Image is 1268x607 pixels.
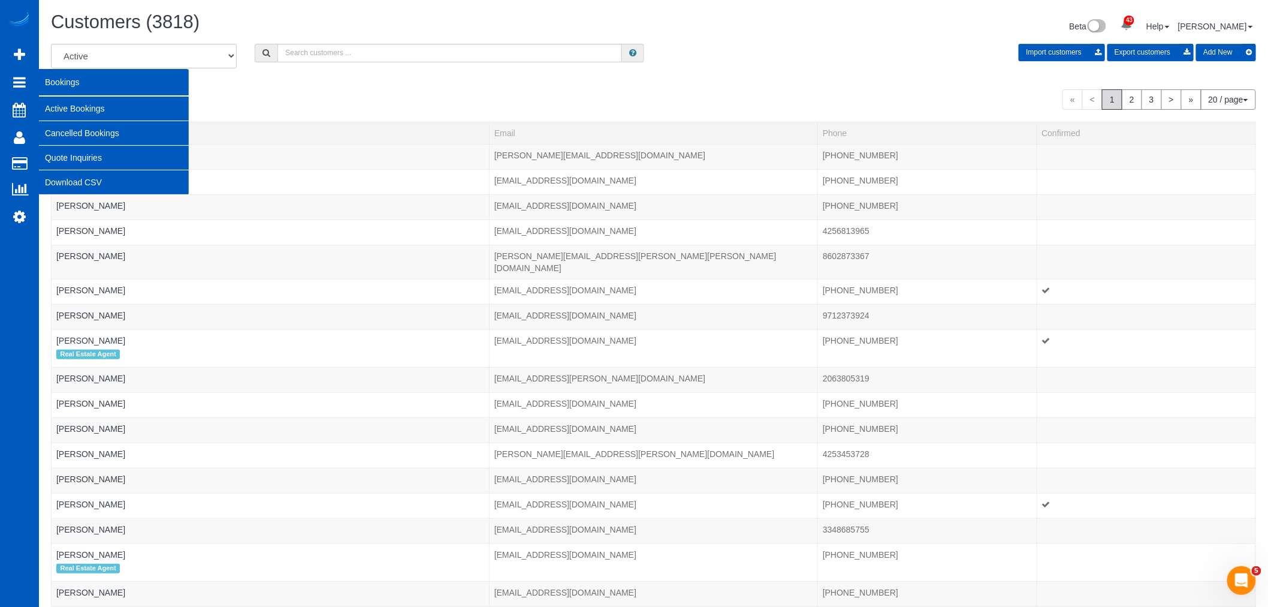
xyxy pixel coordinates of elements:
a: [PERSON_NAME] [56,336,125,345]
a: [PERSON_NAME] [56,525,125,534]
td: Name [52,169,490,194]
td: Name [52,367,490,392]
td: Phone [818,443,1037,468]
td: Email [489,329,817,367]
td: Name [52,220,490,245]
td: Email [489,194,817,220]
td: Phone [818,329,1037,367]
a: Cancelled Bookings [39,121,189,145]
span: 43 [1124,16,1134,25]
span: Real Estate Agent [56,564,120,573]
a: Quote Inquiries [39,146,189,170]
td: Confirmed [1037,329,1255,367]
td: Phone [818,493,1037,518]
span: Real Estate Agent [56,350,120,359]
td: Phone [818,304,1037,329]
a: [PERSON_NAME] [1178,22,1253,31]
td: Phone [818,417,1037,443]
a: [PERSON_NAME] [56,311,125,320]
a: [PERSON_NAME] [56,251,125,261]
td: Phone [818,518,1037,543]
div: Tags [56,460,484,463]
div: Tags [56,212,484,215]
td: Name [52,329,490,367]
th: Name [52,122,490,144]
td: Phone [818,392,1037,417]
td: Confirmed [1037,245,1255,279]
td: Name [52,543,490,581]
a: 43 [1115,12,1138,38]
td: Name [52,392,490,417]
td: Confirmed [1037,543,1255,581]
td: Phone [818,220,1037,245]
td: Email [489,279,817,304]
td: Name [52,493,490,518]
td: Name [52,245,490,279]
td: Phone [818,194,1037,220]
td: Name [52,582,490,607]
iframe: Intercom live chat [1227,566,1256,595]
td: Phone [818,279,1037,304]
button: 20 / page [1201,89,1256,110]
td: Name [52,417,490,443]
th: Phone [818,122,1037,144]
a: [PERSON_NAME] [56,399,125,408]
td: Confirmed [1037,518,1255,543]
div: Tags [56,262,484,265]
a: [PERSON_NAME] [56,500,125,509]
img: New interface [1086,19,1106,35]
img: Automaid Logo [7,12,31,29]
input: Search customers ... [277,44,622,62]
td: Confirmed [1037,279,1255,304]
span: Bookings [39,68,189,96]
a: [PERSON_NAME] [56,588,125,597]
a: Beta [1070,22,1107,31]
a: Help [1146,22,1170,31]
td: Email [489,493,817,518]
td: Email [489,543,817,581]
a: [PERSON_NAME] [56,449,125,459]
div: Tags [56,347,484,362]
td: Phone [818,367,1037,392]
td: Email [489,468,817,493]
td: Confirmed [1037,144,1255,169]
td: Email [489,443,817,468]
button: Add New [1196,44,1256,61]
td: Name [52,144,490,169]
td: Name [52,443,490,468]
div: Tags [56,321,484,324]
div: Tags [56,561,484,576]
a: Download CSV [39,170,189,194]
div: Tags [56,187,484,190]
a: [PERSON_NAME] [56,474,125,484]
a: > [1161,89,1182,110]
td: Email [489,220,817,245]
td: Phone [818,169,1037,194]
a: 2 [1122,89,1142,110]
td: Name [52,518,490,543]
a: [PERSON_NAME] [56,226,125,236]
td: Confirmed [1037,169,1255,194]
a: Active Bookings [39,97,189,121]
td: Email [489,518,817,543]
th: Email [489,122,817,144]
span: Customers (3818) [51,11,200,32]
a: 3 [1142,89,1162,110]
button: Export customers [1107,44,1194,61]
td: Name [52,304,490,329]
span: 5 [1252,566,1261,576]
td: Email [489,417,817,443]
td: Phone [818,245,1037,279]
td: Email [489,245,817,279]
td: Name [52,194,490,220]
span: 1 [1102,89,1122,110]
td: Email [489,367,817,392]
td: Confirmed [1037,367,1255,392]
a: [PERSON_NAME] [56,424,125,434]
td: Phone [818,582,1037,607]
a: [PERSON_NAME] [56,374,125,383]
a: [PERSON_NAME] [56,550,125,560]
td: Email [489,392,817,417]
a: [PERSON_NAME] [56,201,125,211]
td: Email [489,169,817,194]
